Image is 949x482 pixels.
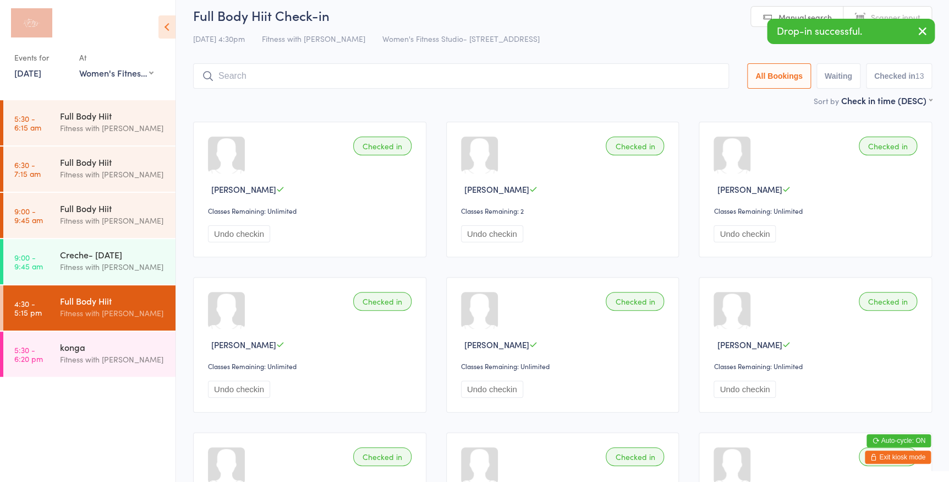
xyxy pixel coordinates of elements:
div: konga [60,341,166,353]
div: Checked in [859,292,917,311]
div: Events for [14,48,68,67]
a: 6:30 -7:15 amFull Body HiitFitness with [PERSON_NAME] [3,147,175,192]
div: Checked in [606,292,664,311]
div: Full Body Hiit [60,156,166,168]
a: 5:30 -6:20 pmkongaFitness with [PERSON_NAME] [3,332,175,377]
time: 9:00 - 9:45 am [14,253,43,270]
button: Undo checkin [714,225,776,242]
div: Checked in [353,292,412,311]
label: Sort by [814,95,839,106]
div: Checked in [859,137,917,155]
button: All Bookings [747,63,811,89]
div: Classes Remaining: Unlimited [208,361,415,371]
a: 9:00 -9:45 amCreche- [DATE]Fitness with [PERSON_NAME] [3,239,175,284]
time: 5:30 - 6:15 am [14,114,41,132]
span: [PERSON_NAME] [717,183,782,195]
span: [PERSON_NAME] [211,183,276,195]
button: Exit kiosk mode [865,451,931,464]
span: [PERSON_NAME] [464,183,529,195]
button: Undo checkin [461,381,523,398]
span: Women's Fitness Studio- [STREET_ADDRESS] [382,33,540,44]
h2: Full Body Hiit Check-in [193,6,932,24]
a: 5:30 -6:15 amFull Body HiitFitness with [PERSON_NAME] [3,100,175,145]
a: 9:00 -9:45 amFull Body HiitFitness with [PERSON_NAME] [3,193,175,238]
div: Checked in [353,137,412,155]
button: Undo checkin [461,225,523,242]
a: [DATE] [14,67,41,79]
div: Checked in [859,447,917,466]
span: Scanner input [871,12,920,23]
span: Manual search [778,12,832,23]
button: Waiting [816,63,860,89]
div: Check in time (DESC) [841,94,932,106]
span: [PERSON_NAME] [464,339,529,350]
div: Drop-in successful. [767,19,935,44]
div: Fitness with [PERSON_NAME] [60,261,166,273]
time: 4:30 - 5:15 pm [14,299,42,317]
span: [PERSON_NAME] [211,339,276,350]
div: Fitness with [PERSON_NAME] [60,353,166,366]
div: Classes Remaining: 2 [461,206,668,215]
div: Fitness with [PERSON_NAME] [60,168,166,181]
span: [DATE] 4:30pm [193,33,245,44]
div: 13 [915,72,924,80]
input: Search [193,63,729,89]
div: Classes Remaining: Unlimited [714,206,920,215]
div: Full Body Hiit [60,110,166,122]
div: Checked in [606,137,664,155]
div: Full Body Hiit [60,202,166,214]
time: 5:30 - 6:20 pm [14,345,43,363]
time: 9:00 - 9:45 am [14,207,43,224]
div: Classes Remaining: Unlimited [208,206,415,215]
button: Auto-cycle: ON [866,434,931,447]
div: Classes Remaining: Unlimited [714,361,920,371]
a: 4:30 -5:15 pmFull Body HiitFitness with [PERSON_NAME] [3,285,175,331]
div: Women's Fitness Studio- [STREET_ADDRESS] [79,67,153,79]
button: Undo checkin [208,225,270,242]
div: Checked in [606,447,664,466]
button: Checked in13 [866,63,932,89]
div: Full Body Hiit [60,295,166,307]
span: [PERSON_NAME] [717,339,782,350]
button: Undo checkin [714,381,776,398]
div: Fitness with [PERSON_NAME] [60,214,166,227]
img: Fitness with Zoe [11,8,52,37]
div: Fitness with [PERSON_NAME] [60,307,166,319]
span: Fitness with [PERSON_NAME] [262,33,365,44]
time: 6:30 - 7:15 am [14,160,41,178]
div: At [79,48,153,67]
div: Checked in [353,447,412,466]
button: Undo checkin [208,381,270,398]
div: Creche- [DATE] [60,248,166,261]
div: Fitness with [PERSON_NAME] [60,122,166,134]
div: Classes Remaining: Unlimited [461,361,668,371]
